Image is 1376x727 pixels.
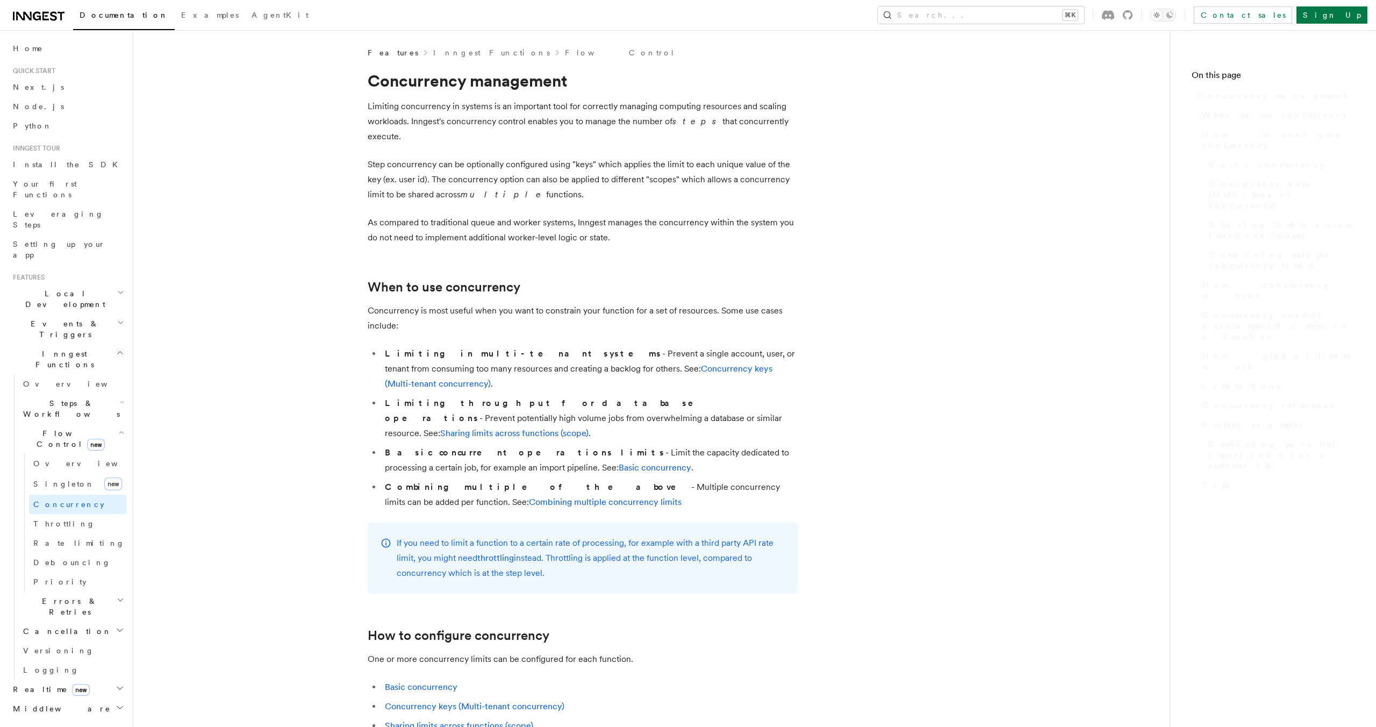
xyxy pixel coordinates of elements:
strong: Combining multiple of the above [385,482,691,492]
span: Logging [23,666,79,674]
button: Events & Triggers [9,314,126,344]
p: As compared to traditional queue and worker systems, Inngest manages the concurrency within the s... [368,215,798,245]
span: Errors & Retries [19,596,117,617]
a: Singletonnew [29,473,126,495]
span: Rate limiting [33,539,125,547]
a: Leveraging Steps [9,204,126,234]
a: Concurrency reference [1198,396,1354,415]
span: Further examples [1202,419,1302,430]
a: When to use concurrency [1198,105,1354,125]
a: Sharing limits across functions (scope) [1205,215,1354,245]
a: Next.js [9,77,126,97]
em: multiple [461,189,546,199]
a: Basic concurrency [385,682,457,692]
span: Cancellation [19,626,112,637]
span: Concurrency management [1196,90,1346,101]
em: steps [672,116,722,126]
span: new [87,439,105,451]
a: Concurrency keys (Multi-tenant concurrency) [1205,174,1354,215]
span: Documentation [80,11,168,19]
a: Your first Functions [9,174,126,204]
button: Cancellation [19,622,126,641]
a: Setting up your app [9,234,126,265]
button: Steps & Workflows [19,394,126,424]
a: Priority [29,572,126,591]
span: Inngest Functions [9,348,116,370]
a: Documentation [73,3,175,30]
span: Setting up your app [13,240,105,259]
span: Leveraging Steps [13,210,104,229]
a: Logging [19,660,126,680]
a: Examples [175,3,245,29]
a: Python [9,116,126,136]
button: Search...⌘K [878,6,1084,24]
span: Sharing limits across functions (scope) [1209,219,1354,241]
a: Flow Control [565,47,675,58]
a: Combining multiple concurrency limits [529,497,682,507]
span: Python [13,122,52,130]
span: Events & Triggers [9,318,117,340]
a: Concurrency management [1192,86,1354,105]
span: Concurrency reference [1202,400,1336,411]
a: Limitations [1198,376,1354,396]
a: Home [9,39,126,58]
li: - Multiple concurrency limits can be added per function. See: [382,480,798,510]
a: Debouncing [29,553,126,572]
span: Concurrency control across specific steps in a function [1202,310,1354,342]
span: new [72,684,90,696]
span: Overview [33,459,144,468]
button: Inngest Functions [9,344,126,374]
a: How global limits work [1198,346,1354,376]
a: How to configure concurrency [1198,125,1354,155]
span: When to use concurrency [1202,110,1346,120]
a: Concurrency keys (Multi-tenant concurrency) [385,701,564,711]
span: Install the SDK [13,160,124,169]
p: One or more concurrency limits can be configured for each function. [368,652,798,667]
strong: Limiting in multi-tenant systems [385,348,662,359]
span: new [104,477,122,490]
span: Local Development [9,288,117,310]
span: Home [13,43,43,54]
a: Rate limiting [29,533,126,553]
a: Node.js [9,97,126,116]
a: Inngest Functions [433,47,550,58]
span: Concurrency keys (Multi-tenant concurrency) [1209,179,1354,211]
a: Sharing limits across functions (scope) [440,428,589,438]
a: Combining multiple concurrency limits [1205,245,1354,275]
li: - Prevent a single account, user, or tenant from consuming too many resources and creating a back... [382,346,798,391]
button: Local Development [9,284,126,314]
button: Toggle dark mode [1150,9,1176,22]
span: Middleware [9,703,111,714]
p: Concurrency is most useful when you want to constrain your function for a set of resources. Some ... [368,303,798,333]
span: How global limits work [1202,351,1354,372]
div: Flow Controlnew [19,454,126,591]
span: Realtime [9,684,90,695]
a: When to use concurrency [368,280,520,295]
li: - Limit the capacity dedicated to processing a certain job, for example an import pipeline. See: . [382,445,798,475]
a: Contact sales [1194,6,1292,24]
span: Priority [33,578,87,586]
li: - Prevent potentially high volume jobs from overwhelming a database or similar resource. See: . [382,396,798,441]
span: Examples [181,11,239,19]
a: Restricting parallel import jobs for a customer id [1205,434,1354,475]
h4: On this page [1192,69,1354,86]
span: Limitations [1202,381,1280,391]
a: Basic concurrency [619,462,691,473]
span: Overview [23,380,134,388]
a: Further examples [1198,415,1354,434]
span: Tips [1202,480,1230,490]
a: Versioning [19,641,126,660]
p: Step concurrency can be optionally configured using "keys" which applies the limit to each unique... [368,157,798,202]
h1: Concurrency management [368,71,798,90]
p: Limiting concurrency in systems is an important tool for correctly managing computing resources a... [368,99,798,144]
a: Overview [29,454,126,473]
button: Realtimenew [9,680,126,699]
span: Combining multiple concurrency limits [1209,250,1354,271]
a: throttling [477,553,514,563]
span: Node.js [13,102,64,111]
span: How concurrency works [1202,280,1354,301]
span: Debouncing [33,558,111,567]
span: How to configure concurrency [1202,129,1354,151]
a: How to configure concurrency [368,628,549,643]
button: Middleware [9,699,126,718]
